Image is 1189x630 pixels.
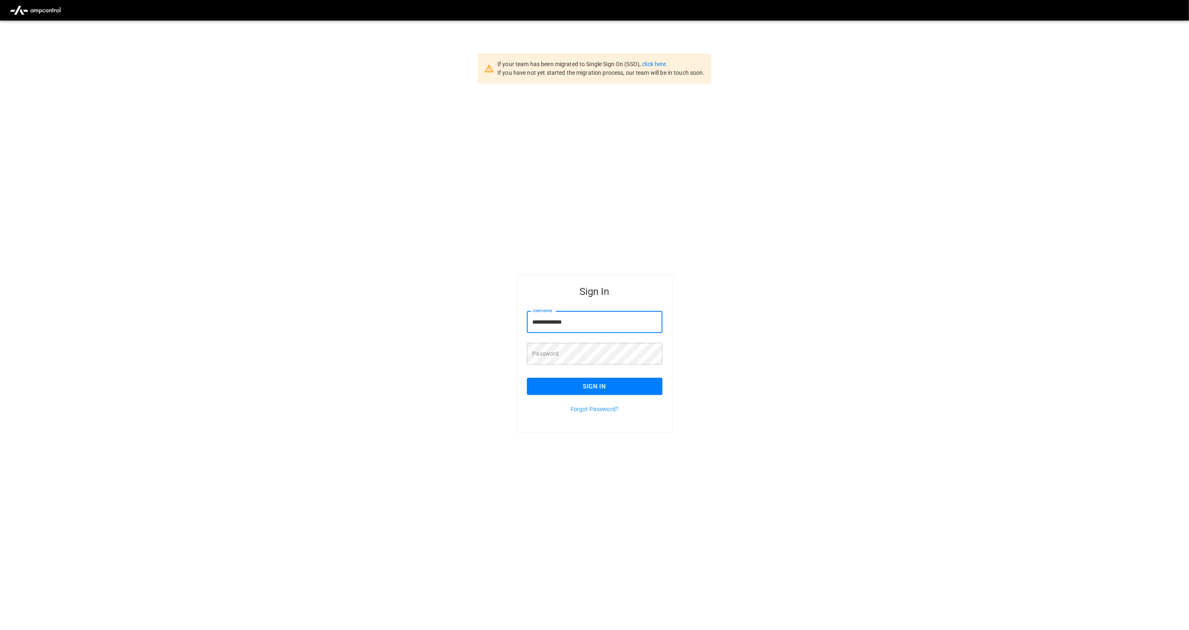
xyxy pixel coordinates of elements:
[533,308,552,314] label: Username
[642,61,667,67] a: click here.
[527,285,662,298] h5: Sign In
[527,405,662,413] p: Forgot Password?
[7,2,64,18] img: ampcontrol.io logo
[527,378,662,395] button: Sign In
[497,61,642,67] span: If your team has been migrated to Single Sign On (SSO),
[497,69,705,76] span: If you have not yet started the migration process, our team will be in touch soon.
